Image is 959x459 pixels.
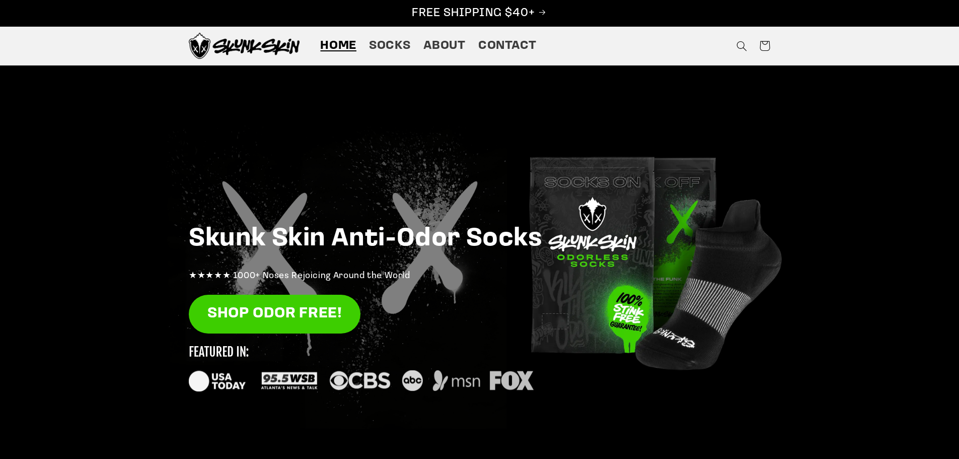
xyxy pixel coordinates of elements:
p: FREE SHIPPING $40+ [11,6,948,21]
a: Socks [363,32,417,60]
span: About [423,38,466,54]
a: Home [314,32,363,60]
a: About [417,32,472,60]
a: Contact [472,32,543,60]
img: new_featured_logos_1_small.svg [189,346,534,391]
summary: Search [730,34,753,57]
p: ★★★★★ 1000+ Noses Rejoicing Around the World [189,269,770,285]
span: Socks [369,38,410,54]
strong: Skunk Skin Anti-Odor Socks [189,226,543,252]
img: Skunk Skin Anti-Odor Socks. [189,33,300,59]
span: Home [320,38,356,54]
span: Contact [478,38,536,54]
a: SHOP ODOR FREE! [189,295,360,334]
